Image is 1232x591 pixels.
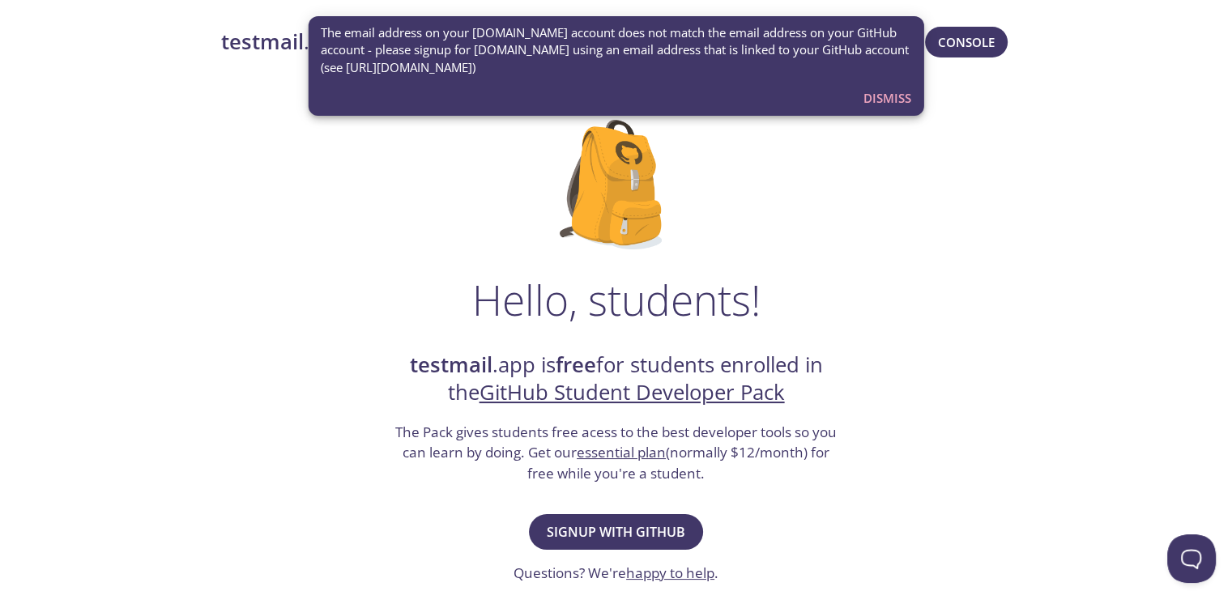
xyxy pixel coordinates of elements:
[394,351,839,407] h2: .app is for students enrolled in the
[410,351,492,379] strong: testmail
[857,83,918,113] button: Dismiss
[556,351,596,379] strong: free
[221,28,667,56] a: testmail.app
[547,521,685,543] span: Signup with GitHub
[472,275,761,324] h1: Hello, students!
[577,443,666,461] a: essential plan
[480,378,785,406] a: GitHub Student Developer Pack
[1167,534,1216,583] iframe: Help Scout Beacon - Open
[863,87,911,108] span: Dismiss
[514,563,718,584] h3: Questions? We're .
[560,120,672,249] img: github-student-backpack.png
[221,28,304,56] strong: testmail
[529,514,703,550] button: Signup with GitHub
[321,24,911,76] span: The email address on your [DOMAIN_NAME] account does not match the email address on your GitHub a...
[925,27,1008,57] button: Console
[626,563,714,582] a: happy to help
[394,422,839,484] h3: The Pack gives students free acess to the best developer tools so you can learn by doing. Get our...
[938,32,995,53] span: Console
